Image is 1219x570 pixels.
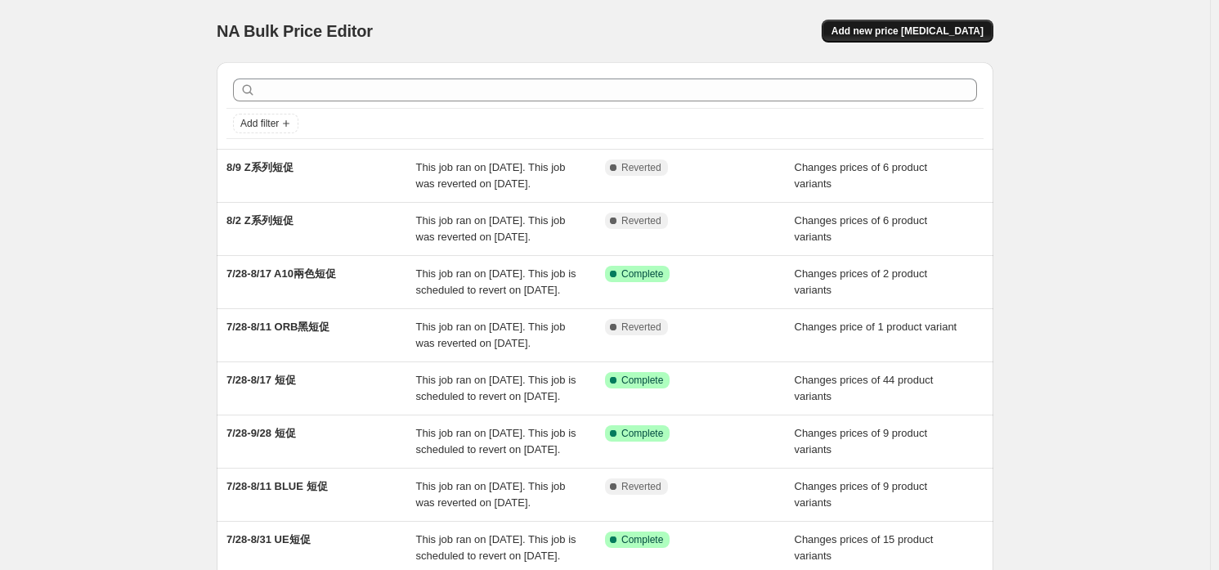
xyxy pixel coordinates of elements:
span: Changes prices of 9 product variants [795,480,928,509]
span: This job ran on [DATE]. This job is scheduled to revert on [DATE]. [416,374,576,402]
span: Changes price of 1 product variant [795,321,957,333]
button: Add filter [233,114,298,133]
span: This job ran on [DATE]. This job is scheduled to revert on [DATE]. [416,267,576,296]
span: This job ran on [DATE]. This job was reverted on [DATE]. [416,161,566,190]
span: Complete [621,374,663,387]
span: Complete [621,533,663,546]
span: 7/28-8/11 ORB黑短促 [226,321,329,333]
span: Changes prices of 2 product variants [795,267,928,296]
span: 8/9 Z系列短促 [226,161,294,173]
span: 7/28-8/17 短促 [226,374,296,386]
span: Changes prices of 44 product variants [795,374,934,402]
span: Changes prices of 9 product variants [795,427,928,456]
span: This job ran on [DATE]. This job is scheduled to revert on [DATE]. [416,427,576,456]
span: Changes prices of 15 product variants [795,533,934,562]
span: This job ran on [DATE]. This job was reverted on [DATE]. [416,214,566,243]
span: 7/28-9/28 短促 [226,427,296,439]
span: Add new price [MEDICAL_DATA] [831,25,984,38]
span: This job ran on [DATE]. This job is scheduled to revert on [DATE]. [416,533,576,562]
span: NA Bulk Price Editor [217,22,373,40]
span: Reverted [621,161,661,174]
span: Complete [621,267,663,281]
span: Complete [621,427,663,440]
span: This job ran on [DATE]. This job was reverted on [DATE]. [416,480,566,509]
span: Add filter [240,117,279,130]
span: 7/28-8/17 A10兩色短促 [226,267,336,280]
span: Changes prices of 6 product variants [795,214,928,243]
span: Reverted [621,480,661,493]
span: 7/28-8/31 UE短促 [226,533,311,545]
span: 8/2 Z系列短促 [226,214,294,227]
span: Changes prices of 6 product variants [795,161,928,190]
span: Reverted [621,214,661,227]
span: 7/28-8/11 BLUE 短促 [226,480,328,492]
span: Reverted [621,321,661,334]
span: This job ran on [DATE]. This job was reverted on [DATE]. [416,321,566,349]
button: Add new price [MEDICAL_DATA] [822,20,993,43]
